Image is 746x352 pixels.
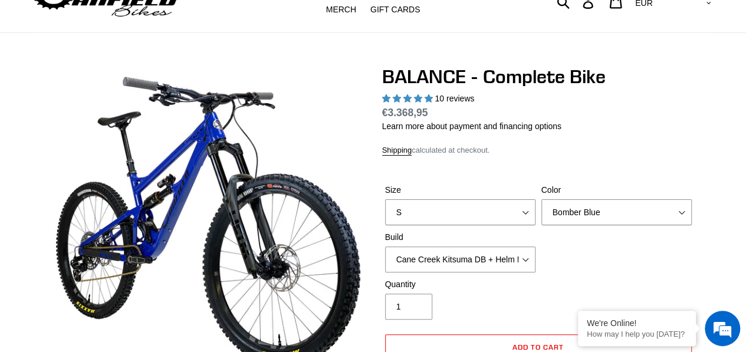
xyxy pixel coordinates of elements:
[385,278,535,291] label: Quantity
[385,184,535,196] label: Size
[320,2,362,18] a: MERCH
[326,5,356,15] span: MERCH
[382,94,435,103] span: 5.00 stars
[364,2,426,18] a: GIFT CARDS
[587,330,687,338] p: How may I help you today?
[385,231,535,244] label: Build
[541,184,692,196] label: Color
[382,121,561,131] a: Learn more about payment and financing options
[382,65,695,88] h1: BALANCE - Complete Bike
[382,144,695,156] div: calculated at checkout.
[435,94,474,103] span: 10 reviews
[587,318,687,328] div: We're Online!
[512,343,564,351] span: Add to cart
[382,107,428,119] span: €3.368,95
[370,5,420,15] span: GIFT CARDS
[382,146,412,156] a: Shipping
